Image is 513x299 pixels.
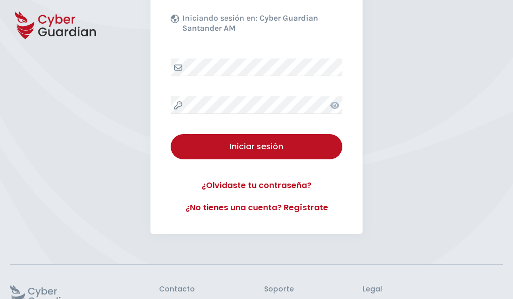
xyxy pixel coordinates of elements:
a: ¿No tienes una cuenta? Regístrate [171,202,342,214]
h3: Contacto [159,285,195,294]
h3: Legal [363,285,503,294]
h3: Soporte [264,285,294,294]
button: Iniciar sesión [171,134,342,159]
a: ¿Olvidaste tu contraseña? [171,180,342,192]
div: Iniciar sesión [178,141,335,153]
